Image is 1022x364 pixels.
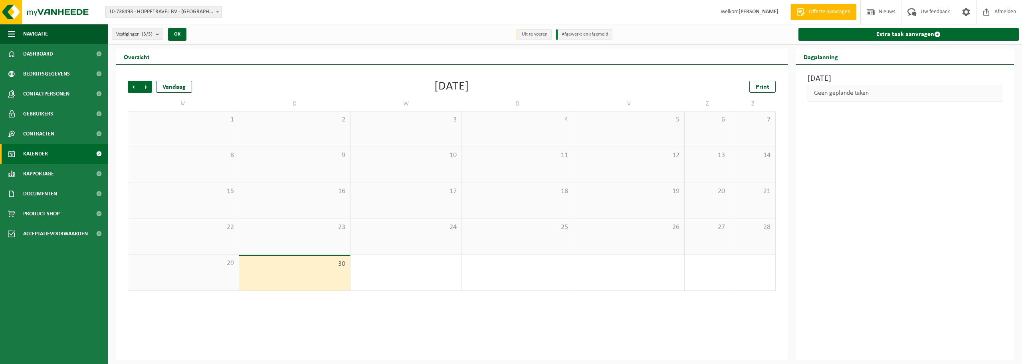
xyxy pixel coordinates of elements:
[128,97,239,111] td: M
[142,32,153,37] count: (3/3)
[23,124,54,144] span: Contracten
[243,115,346,124] span: 2
[749,81,776,93] a: Print
[466,223,569,232] span: 25
[516,29,552,40] li: Uit te voeren
[116,49,158,64] h2: Overzicht
[573,97,685,111] td: V
[689,115,726,124] span: 6
[796,49,846,64] h2: Dagplanning
[577,223,680,232] span: 26
[239,97,351,111] td: D
[355,187,458,196] span: 17
[689,223,726,232] span: 27
[243,151,346,160] span: 9
[808,73,1002,85] h3: [DATE]
[808,85,1002,101] div: Geen geplande taken
[739,9,778,15] strong: [PERSON_NAME]
[23,184,57,204] span: Documenten
[23,44,53,64] span: Dashboard
[466,151,569,160] span: 11
[689,151,726,160] span: 13
[23,144,48,164] span: Kalender
[355,151,458,160] span: 10
[577,187,680,196] span: 19
[23,64,70,84] span: Bedrijfsgegevens
[466,187,569,196] span: 18
[734,115,771,124] span: 7
[685,97,730,111] td: Z
[577,151,680,160] span: 12
[243,223,346,232] span: 23
[116,28,153,40] span: Vestigingen
[132,223,235,232] span: 22
[355,115,458,124] span: 3
[156,81,192,93] div: Vandaag
[132,259,235,268] span: 29
[790,4,856,20] a: Offerte aanvragen
[689,187,726,196] span: 20
[23,24,48,44] span: Navigatie
[730,97,776,111] td: Z
[798,28,1019,41] a: Extra taak aanvragen
[556,29,612,40] li: Afgewerkt en afgemeld
[243,260,346,269] span: 30
[23,164,54,184] span: Rapportage
[112,28,163,40] button: Vestigingen(3/3)
[434,81,469,93] div: [DATE]
[577,115,680,124] span: 5
[734,187,771,196] span: 21
[23,104,53,124] span: Gebruikers
[140,81,152,93] span: Volgende
[168,28,186,41] button: OK
[351,97,462,111] td: W
[756,84,769,90] span: Print
[734,151,771,160] span: 14
[466,115,569,124] span: 4
[23,204,59,224] span: Product Shop
[132,187,235,196] span: 15
[105,6,222,18] span: 10-738493 - HOPPETRAVEL BV - POPERINGE
[106,6,222,18] span: 10-738493 - HOPPETRAVEL BV - POPERINGE
[132,115,235,124] span: 1
[23,224,88,244] span: Acceptatievoorwaarden
[23,84,69,104] span: Contactpersonen
[132,151,235,160] span: 8
[355,223,458,232] span: 24
[243,187,346,196] span: 16
[807,8,852,16] span: Offerte aanvragen
[462,97,573,111] td: D
[734,223,771,232] span: 28
[128,81,140,93] span: Vorige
